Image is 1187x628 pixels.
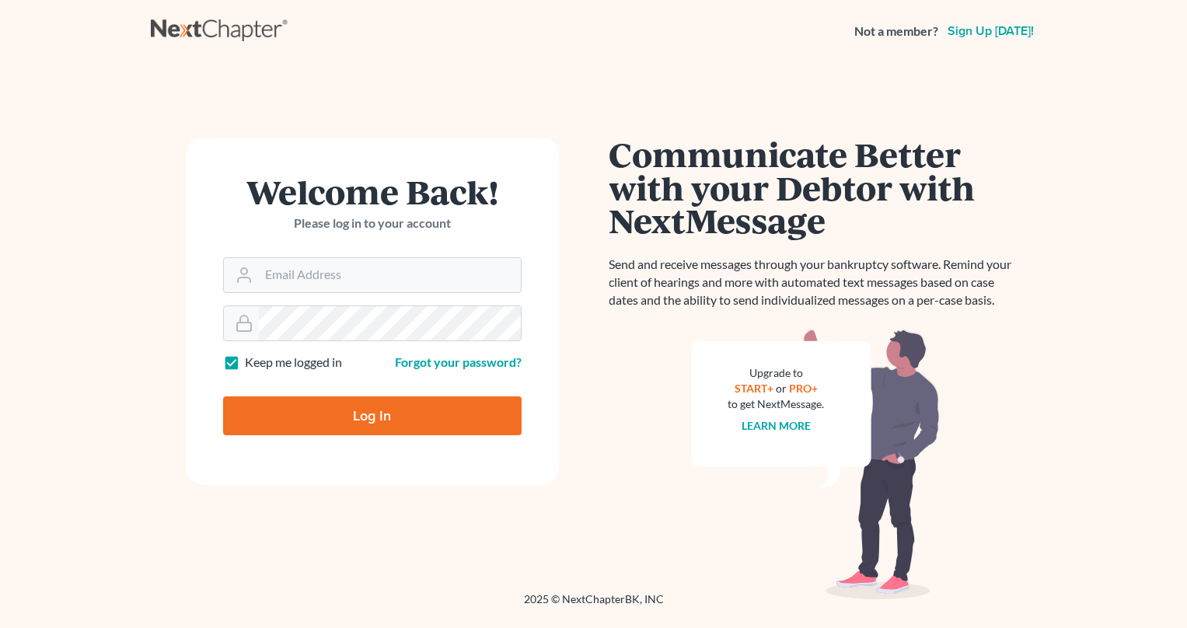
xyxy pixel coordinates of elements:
[259,258,521,292] input: Email Address
[735,382,773,395] a: START+
[151,591,1037,619] div: 2025 © NextChapterBK, INC
[223,215,522,232] p: Please log in to your account
[728,365,825,381] div: Upgrade to
[789,382,818,395] a: PRO+
[245,354,342,372] label: Keep me logged in
[944,25,1037,37] a: Sign up [DATE]!
[854,23,938,40] strong: Not a member?
[742,419,811,432] a: Learn more
[776,382,787,395] span: or
[223,396,522,435] input: Log In
[691,328,940,600] img: nextmessage_bg-59042aed3d76b12b5cd301f8e5b87938c9018125f34e5fa2b7a6b67550977c72.svg
[395,354,522,369] a: Forgot your password?
[609,256,1021,309] p: Send and receive messages through your bankruptcy software. Remind your client of hearings and mo...
[728,396,825,412] div: to get NextMessage.
[609,138,1021,237] h1: Communicate Better with your Debtor with NextMessage
[223,175,522,208] h1: Welcome Back!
